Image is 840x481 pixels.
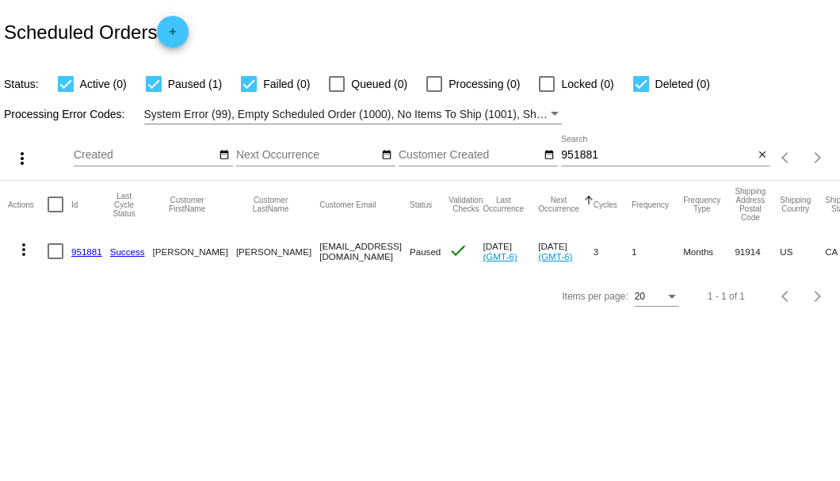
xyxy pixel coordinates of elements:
[538,228,594,274] mat-cell: [DATE]
[735,187,766,222] button: Change sorting for ShippingPostcode
[538,196,579,213] button: Change sorting for NextOccurrenceUtc
[561,74,613,94] span: Locked (0)
[632,200,669,209] button: Change sorting for Frequency
[410,200,432,209] button: Change sorting for Status
[219,149,230,162] mat-icon: date_range
[735,228,780,274] mat-cell: 91914
[594,228,632,274] mat-cell: 3
[770,281,802,312] button: Previous page
[74,149,216,162] input: Created
[319,228,410,274] mat-cell: [EMAIL_ADDRESS][DOMAIN_NAME]
[263,74,310,94] span: Failed (0)
[757,149,768,162] mat-icon: close
[80,74,127,94] span: Active (0)
[655,74,710,94] span: Deleted (0)
[802,142,834,174] button: Next page
[770,142,802,174] button: Previous page
[351,74,407,94] span: Queued (0)
[236,196,305,213] button: Change sorting for CustomerLastName
[449,181,483,228] mat-header-cell: Validation Checks
[153,196,222,213] button: Change sorting for CustomerFirstName
[4,16,189,48] h2: Scheduled Orders
[780,228,825,274] mat-cell: US
[483,251,517,261] a: (GMT-6)
[632,228,683,274] mat-cell: 1
[8,181,48,228] mat-header-cell: Actions
[562,291,628,302] div: Items per page:
[708,291,745,302] div: 1 - 1 of 1
[754,147,770,164] button: Clear
[236,228,319,274] mat-cell: [PERSON_NAME]
[4,108,125,120] span: Processing Error Codes:
[544,149,555,162] mat-icon: date_range
[381,149,392,162] mat-icon: date_range
[71,246,102,257] a: 951881
[236,149,379,162] input: Next Occurrence
[538,251,572,261] a: (GMT-6)
[110,192,139,218] button: Change sorting for LastProcessingCycleId
[635,292,679,303] mat-select: Items per page:
[561,149,754,162] input: Search
[168,74,222,94] span: Paused (1)
[780,196,811,213] button: Change sorting for ShippingCountry
[594,200,617,209] button: Change sorting for Cycles
[483,228,538,274] mat-cell: [DATE]
[449,74,520,94] span: Processing (0)
[410,246,441,257] span: Paused
[110,246,145,257] a: Success
[4,78,39,90] span: Status:
[13,149,32,168] mat-icon: more_vert
[153,228,236,274] mat-cell: [PERSON_NAME]
[449,241,468,260] mat-icon: check
[483,196,524,213] button: Change sorting for LastOccurrenceUtc
[802,281,834,312] button: Next page
[683,228,735,274] mat-cell: Months
[399,149,541,162] input: Customer Created
[635,291,645,302] span: 20
[683,196,720,213] button: Change sorting for FrequencyType
[163,26,182,45] mat-icon: add
[319,200,376,209] button: Change sorting for CustomerEmail
[144,105,563,124] mat-select: Filter by Processing Error Codes
[71,200,78,209] button: Change sorting for Id
[14,240,33,259] mat-icon: more_vert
